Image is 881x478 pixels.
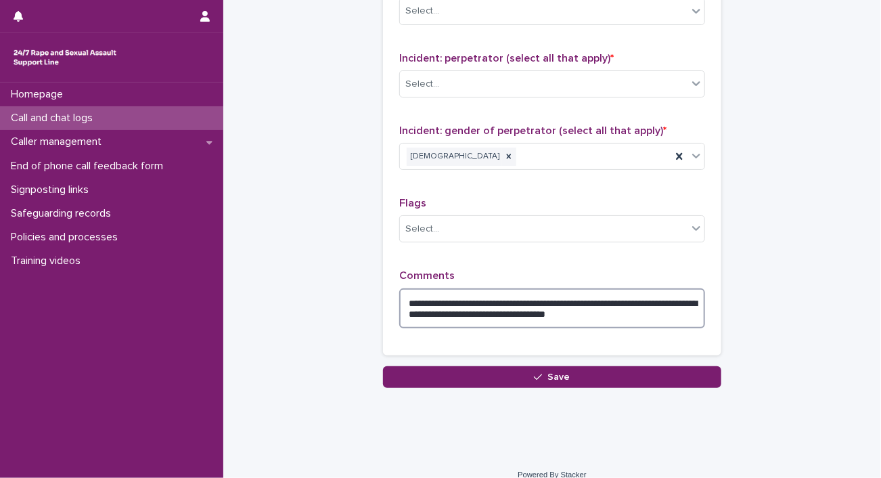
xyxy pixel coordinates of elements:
[5,255,91,267] p: Training videos
[399,270,455,281] span: Comments
[399,125,667,136] span: Incident: gender of perpetrator (select all that apply)
[5,135,112,148] p: Caller management
[5,88,74,101] p: Homepage
[407,148,501,166] div: [DEMOGRAPHIC_DATA]
[5,207,122,220] p: Safeguarding records
[399,198,426,209] span: Flags
[11,44,119,71] img: rhQMoQhaT3yELyF149Cw
[5,112,104,125] p: Call and chat logs
[5,183,99,196] p: Signposting links
[383,366,721,388] button: Save
[405,222,439,236] div: Select...
[405,77,439,91] div: Select...
[5,160,174,173] p: End of phone call feedback form
[399,53,614,64] span: Incident: perpetrator (select all that apply)
[405,4,439,18] div: Select...
[548,372,570,382] span: Save
[5,231,129,244] p: Policies and processes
